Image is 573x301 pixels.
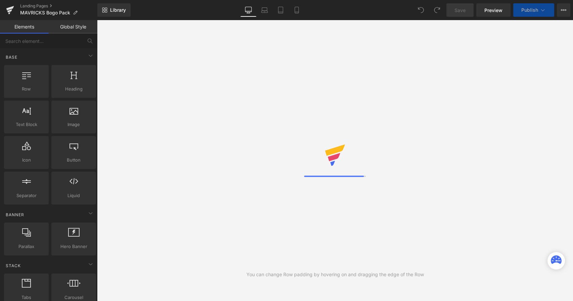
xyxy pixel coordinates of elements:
span: Base [5,54,18,60]
span: Row [6,85,47,93]
span: Liquid [53,192,94,199]
span: Stack [5,262,21,269]
span: Heading [53,85,94,93]
button: Redo [430,3,444,17]
a: Preview [476,3,511,17]
span: Save [455,7,466,14]
a: New Library [97,3,131,17]
span: Publish [521,7,538,13]
span: Hero Banner [53,243,94,250]
span: MAVRICKS Bogo Pack [20,10,70,15]
span: Tabs [6,294,47,301]
a: Desktop [240,3,256,17]
a: Landing Pages [20,3,97,9]
span: Text Block [6,121,47,128]
span: Button [53,157,94,164]
span: Preview [484,7,503,14]
span: Image [53,121,94,128]
a: Tablet [273,3,289,17]
a: Global Style [49,20,97,34]
span: Icon [6,157,47,164]
span: Separator [6,192,47,199]
span: Library [110,7,126,13]
button: More [557,3,570,17]
button: Publish [513,3,554,17]
a: Laptop [256,3,273,17]
span: Banner [5,212,25,218]
span: Carousel [53,294,94,301]
span: Parallax [6,243,47,250]
a: Mobile [289,3,305,17]
button: Undo [414,3,428,17]
div: You can change Row padding by hovering on and dragging the edge of the Row [246,271,424,278]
